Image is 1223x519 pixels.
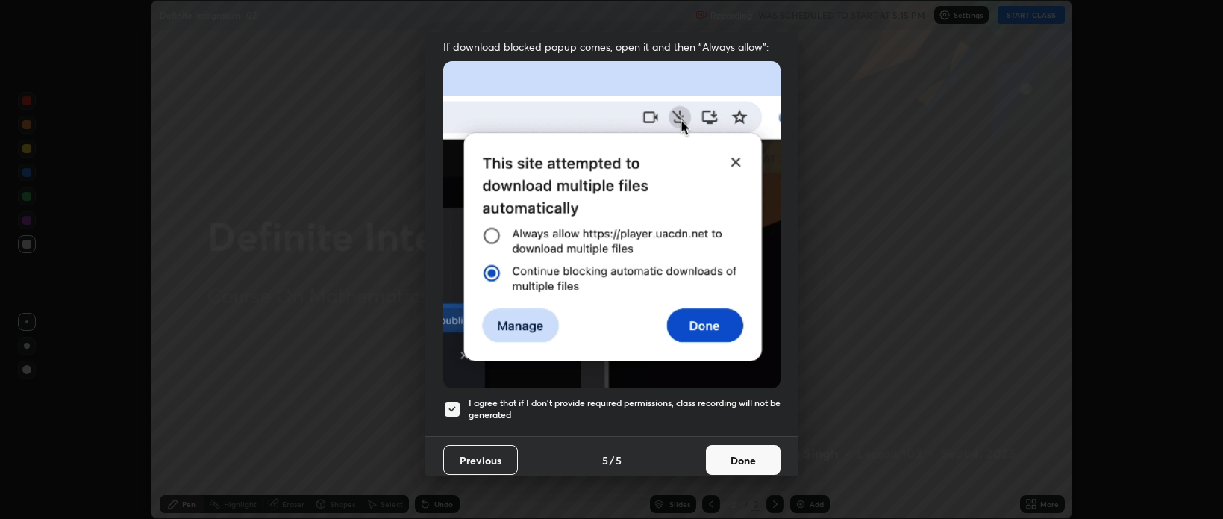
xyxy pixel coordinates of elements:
[443,40,781,54] span: If download blocked popup comes, open it and then "Always allow":
[469,397,781,420] h5: I agree that if I don't provide required permissions, class recording will not be generated
[610,453,614,468] h4: /
[706,445,781,475] button: Done
[443,445,518,475] button: Previous
[443,61,781,388] img: downloads-permission-blocked.gif
[616,453,622,468] h4: 5
[602,453,608,468] h4: 5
